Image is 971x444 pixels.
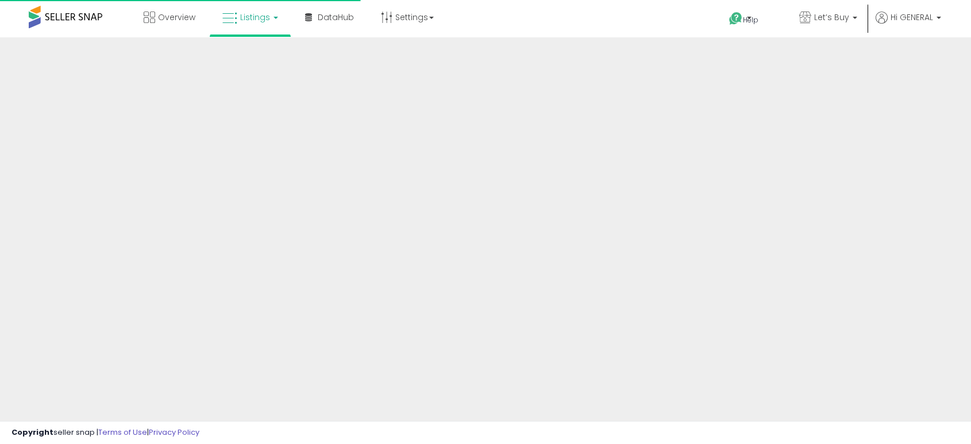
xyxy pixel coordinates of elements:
[729,12,743,26] i: Get Help
[149,427,199,438] a: Privacy Policy
[743,15,758,25] span: Help
[891,12,933,23] span: Hi GENERAL
[720,3,781,37] a: Help
[876,12,941,37] a: Hi GENERAL
[11,427,199,438] div: seller snap | |
[318,12,354,23] span: DataHub
[158,12,195,23] span: Overview
[240,12,270,23] span: Listings
[814,12,849,23] span: Let’s Buy
[98,427,147,438] a: Terms of Use
[11,427,53,438] strong: Copyright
